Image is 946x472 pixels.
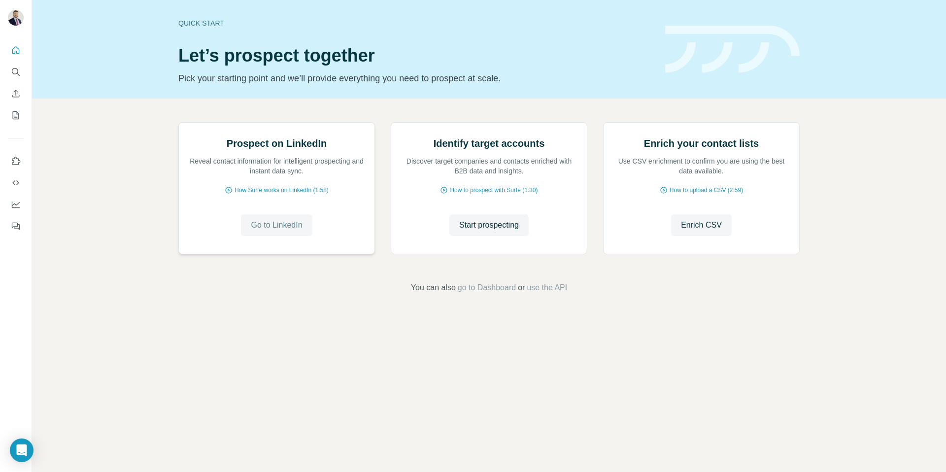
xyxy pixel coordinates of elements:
[644,136,759,150] h2: Enrich your contact lists
[235,186,329,195] span: How Surfe works on LinkedIn (1:58)
[449,214,529,236] button: Start prospecting
[681,219,722,231] span: Enrich CSV
[458,282,516,294] button: go to Dashboard
[8,174,24,192] button: Use Surfe API
[8,63,24,81] button: Search
[665,26,800,73] img: banner
[613,156,789,176] p: Use CSV enrichment to confirm you are using the best data available.
[401,156,577,176] p: Discover target companies and contacts enriched with B2B data and insights.
[8,41,24,59] button: Quick start
[178,71,653,85] p: Pick your starting point and we’ll provide everything you need to prospect at scale.
[8,85,24,102] button: Enrich CSV
[671,214,732,236] button: Enrich CSV
[178,18,653,28] div: Quick start
[518,282,525,294] span: or
[434,136,545,150] h2: Identify target accounts
[8,217,24,235] button: Feedback
[10,438,34,462] div: Open Intercom Messenger
[411,282,456,294] span: You can also
[8,196,24,213] button: Dashboard
[670,186,743,195] span: How to upload a CSV (2:59)
[8,152,24,170] button: Use Surfe on LinkedIn
[189,156,365,176] p: Reveal contact information for intelligent prospecting and instant data sync.
[8,10,24,26] img: Avatar
[251,219,302,231] span: Go to LinkedIn
[450,186,538,195] span: How to prospect with Surfe (1:30)
[459,219,519,231] span: Start prospecting
[8,106,24,124] button: My lists
[227,136,327,150] h2: Prospect on LinkedIn
[527,282,567,294] button: use the API
[241,214,312,236] button: Go to LinkedIn
[178,46,653,66] h1: Let’s prospect together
